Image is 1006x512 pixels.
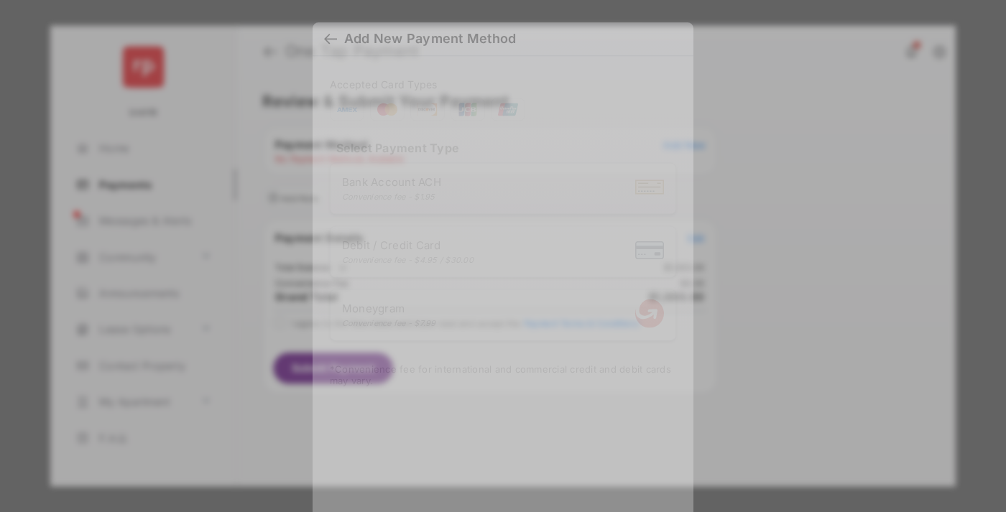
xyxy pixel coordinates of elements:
[330,141,676,156] h4: Select Payment Type
[342,302,436,315] span: Moneygram
[342,318,436,328] div: Convenience fee - $7.99
[342,238,474,252] span: Debit / Credit Card
[342,175,441,189] span: Bank Account ACH
[342,255,474,265] div: Convenience fee - $4.95 / $30.00
[330,79,443,91] span: Accepted Card Types
[330,364,676,390] div: * Convenience fee for international and commercial credit and debit cards may vary.
[342,192,441,202] div: Convenience fee - $1.95
[344,32,516,47] div: Add New Payment Method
